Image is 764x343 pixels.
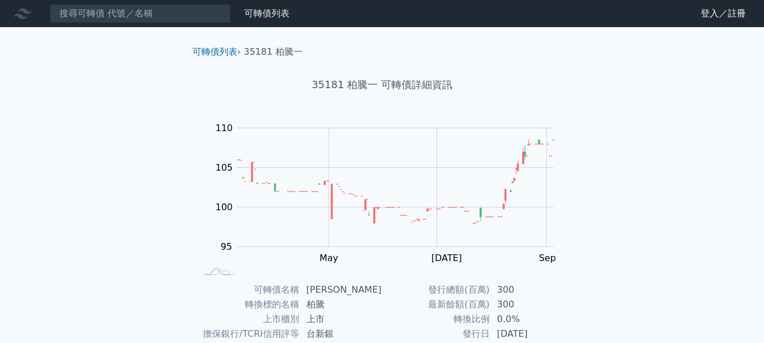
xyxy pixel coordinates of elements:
td: [PERSON_NAME] [300,283,382,297]
td: 轉換比例 [382,312,490,327]
tspan: May [320,253,338,263]
tspan: 100 [215,202,233,212]
td: [DATE] [490,327,568,341]
li: 35181 柏騰一 [244,45,303,59]
tspan: 110 [215,123,233,133]
tspan: Sep [539,253,556,263]
td: 上市 [300,312,382,327]
td: 可轉債名稱 [197,283,300,297]
li: › [192,45,241,59]
td: 300 [490,283,568,297]
td: 柏騰 [300,297,382,312]
tspan: 95 [221,241,232,252]
td: 發行總額(百萬) [382,283,490,297]
a: 可轉債列表 [244,8,290,19]
a: 可轉債列表 [192,46,238,57]
td: 最新餘額(百萬) [382,297,490,312]
td: 台新銀 [300,327,382,341]
tspan: [DATE] [431,253,462,263]
h1: 35181 柏騰一 可轉債詳細資訊 [183,77,581,93]
input: 搜尋可轉債 代號／名稱 [50,4,231,23]
td: 上市櫃別 [197,312,300,327]
tspan: 105 [215,162,233,173]
td: 擔保銀行/TCRI信用評等 [197,327,300,341]
td: 0.0% [490,312,568,327]
td: 300 [490,297,568,312]
td: 轉換標的名稱 [197,297,300,312]
g: Chart [209,123,571,263]
td: 發行日 [382,327,490,341]
a: 登入／註冊 [692,5,755,23]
